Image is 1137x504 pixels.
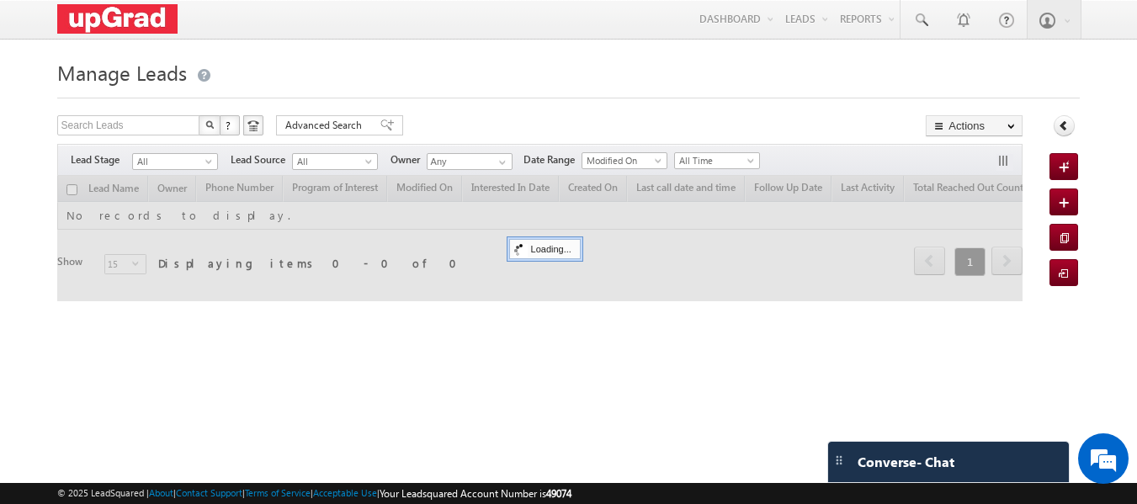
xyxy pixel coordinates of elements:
input: Type to Search [427,153,513,170]
span: All Time [675,153,755,168]
span: © 2025 LeadSquared | | | | | [57,485,571,501]
a: Acceptable Use [313,487,377,498]
a: All [132,153,218,170]
span: Converse - Chat [858,454,954,470]
span: Lead Source [231,152,292,167]
span: All [133,154,213,169]
span: Modified On [582,153,662,168]
span: ? [226,118,233,132]
span: Date Range [523,152,582,167]
span: All [293,154,373,169]
div: Loading... [509,239,581,259]
a: Modified On [582,152,667,169]
span: Manage Leads [57,59,187,86]
span: Your Leadsquared Account Number is [380,487,571,500]
a: Terms of Service [245,487,311,498]
a: Show All Items [490,154,511,171]
img: Search [205,120,214,129]
button: Actions [926,115,1023,136]
span: Owner [391,152,427,167]
img: carter-drag [832,454,846,467]
a: All [292,153,378,170]
span: Lead Stage [71,152,132,167]
a: Contact Support [176,487,242,498]
button: ? [220,115,240,135]
a: About [149,487,173,498]
span: Advanced Search [285,118,367,133]
img: Custom Logo [57,4,178,34]
a: All Time [674,152,760,169]
span: 49074 [546,487,571,500]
